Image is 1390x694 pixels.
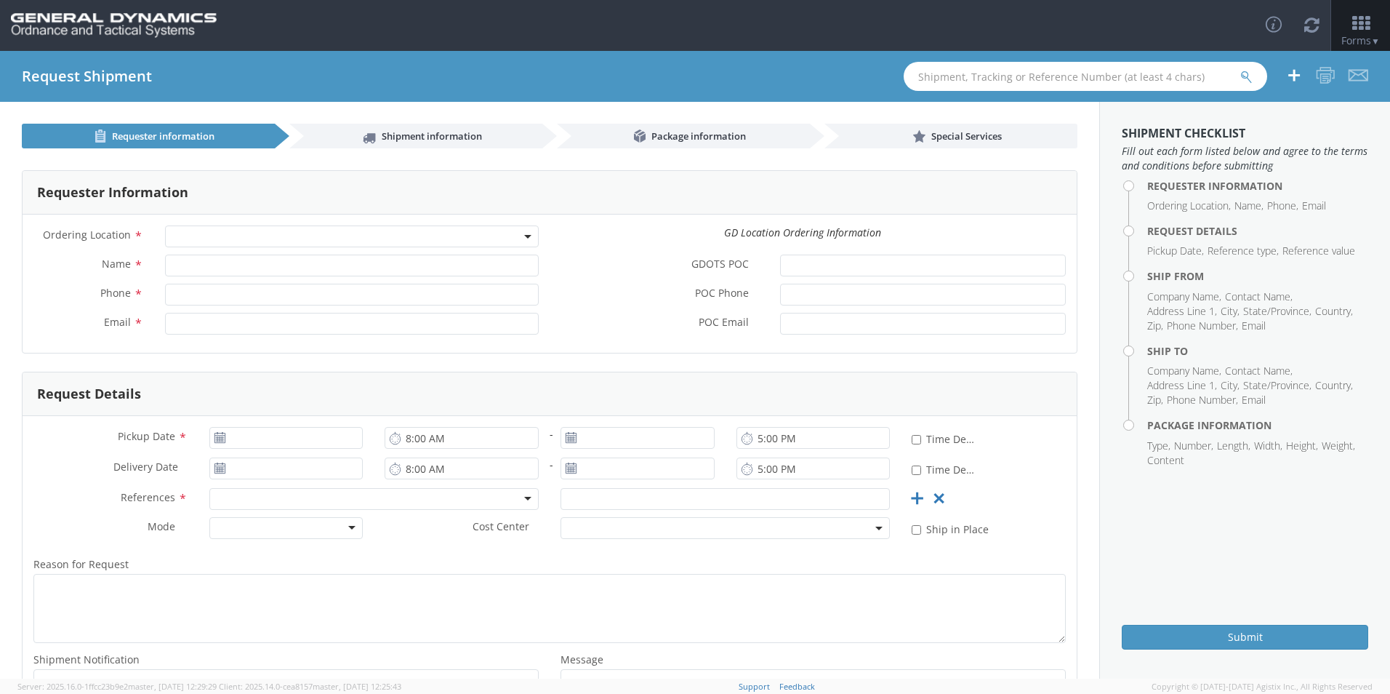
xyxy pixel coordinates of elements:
[1315,304,1353,319] li: Country
[1254,439,1282,453] li: Width
[100,286,131,300] span: Phone
[102,257,131,271] span: Name
[1147,420,1368,431] h4: Package Information
[1225,364,1293,378] li: Contact Name
[912,466,921,475] input: Time Definite
[121,490,175,504] span: References
[1147,364,1221,378] li: Company Name
[1147,244,1204,258] li: Pickup Date
[43,228,131,242] span: Ordering Location
[1147,226,1368,236] h4: Request Details
[1242,319,1266,333] li: Email
[1221,378,1240,393] li: City
[118,429,175,443] span: Pickup Date
[1286,439,1318,453] li: Height
[1371,35,1380,47] span: ▼
[1122,127,1368,140] h3: Shipment Checklist
[1122,625,1368,650] button: Submit
[1242,393,1266,407] li: Email
[1147,290,1221,304] li: Company Name
[1147,180,1368,191] h4: Requester Information
[22,68,152,84] h4: Request Shipment
[1217,439,1250,453] li: Length
[779,681,815,692] a: Feedback
[1221,304,1240,319] li: City
[1267,199,1298,213] li: Phone
[289,124,542,148] a: Shipment information
[1147,304,1217,319] li: Address Line 1
[104,315,131,329] span: Email
[691,257,749,274] span: GDOTS POC
[1147,199,1231,213] li: Ordering Location
[912,430,978,447] label: Time Definite
[1122,144,1368,173] span: Fill out each form listed below and agree to the terms and conditions before submitting
[724,226,881,239] i: GD Location Ordering Information
[148,519,175,533] span: Mode
[824,124,1077,148] a: Special Services
[113,460,178,476] span: Delivery Date
[912,525,921,535] input: Ship in Place
[651,129,746,143] span: Package information
[33,557,129,571] span: Reason for Request
[1315,378,1353,393] li: Country
[557,124,810,148] a: Package information
[37,387,141,402] h3: Request Details
[1147,319,1163,333] li: Zip
[1147,271,1368,282] h4: Ship From
[1243,304,1311,319] li: State/Province
[22,124,275,148] a: Requester information
[904,62,1267,91] input: Shipment, Tracking or Reference Number (at least 4 chars)
[1147,378,1217,393] li: Address Line 1
[1152,681,1373,693] span: Copyright © [DATE]-[DATE] Agistix Inc., All Rights Reserved
[473,519,529,536] span: Cost Center
[1167,393,1238,407] li: Phone Number
[931,129,1002,143] span: Special Services
[912,460,978,477] label: Time Definite
[1225,290,1293,304] li: Contact Name
[739,681,770,692] a: Support
[11,13,217,38] img: gd-ots-0c3321f2eb4c994f95cb.png
[1322,439,1355,453] li: Weight
[1167,319,1238,333] li: Phone Number
[561,653,603,666] span: Message
[17,681,217,692] span: Server: 2025.16.0-1ffcc23b9e2
[219,681,401,692] span: Client: 2025.14.0-cea8157
[1147,393,1163,407] li: Zip
[37,186,188,200] h3: Requester Information
[128,681,217,692] span: master, [DATE] 12:29:29
[33,653,140,666] span: Shipment Notification
[1147,453,1184,468] li: Content
[1147,439,1170,453] li: Type
[699,315,749,332] span: POC Email
[1174,439,1213,453] li: Number
[1282,244,1355,258] li: Reference value
[313,681,401,692] span: master, [DATE] 12:25:43
[1208,244,1279,258] li: Reference type
[112,129,214,143] span: Requester information
[912,435,921,444] input: Time Definite
[1147,346,1368,356] h4: Ship To
[1243,378,1311,393] li: State/Province
[695,286,749,303] span: POC Phone
[1234,199,1264,213] li: Name
[1302,199,1326,213] li: Email
[912,520,992,537] label: Ship in Place
[382,129,482,143] span: Shipment information
[1341,33,1380,47] span: Forms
